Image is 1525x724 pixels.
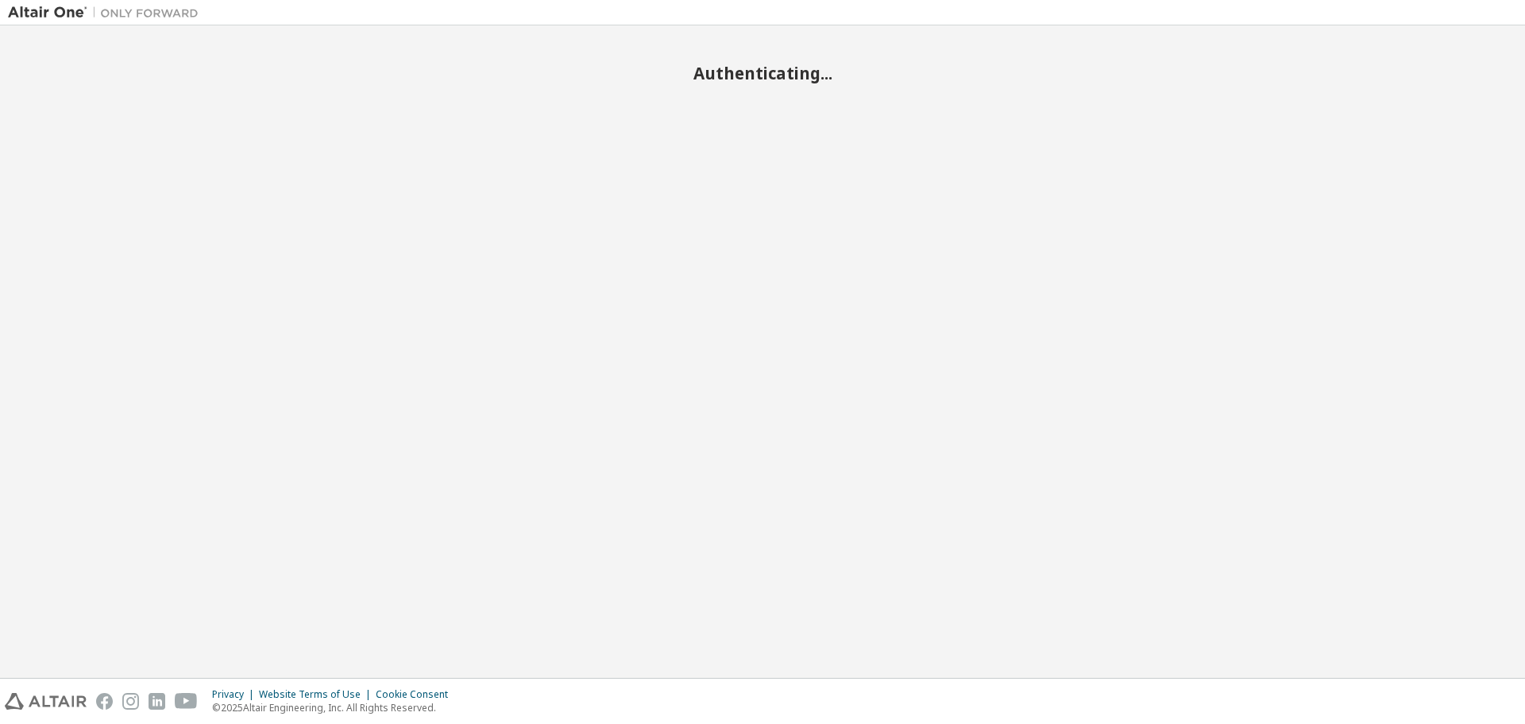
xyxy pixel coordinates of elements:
p: © 2025 Altair Engineering, Inc. All Rights Reserved. [212,701,457,714]
img: instagram.svg [122,693,139,710]
img: facebook.svg [96,693,113,710]
img: Altair One [8,5,207,21]
div: Privacy [212,688,259,701]
h2: Authenticating... [8,63,1517,83]
div: Website Terms of Use [259,688,376,701]
img: linkedin.svg [149,693,165,710]
img: altair_logo.svg [5,693,87,710]
div: Cookie Consent [376,688,457,701]
img: youtube.svg [175,693,198,710]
